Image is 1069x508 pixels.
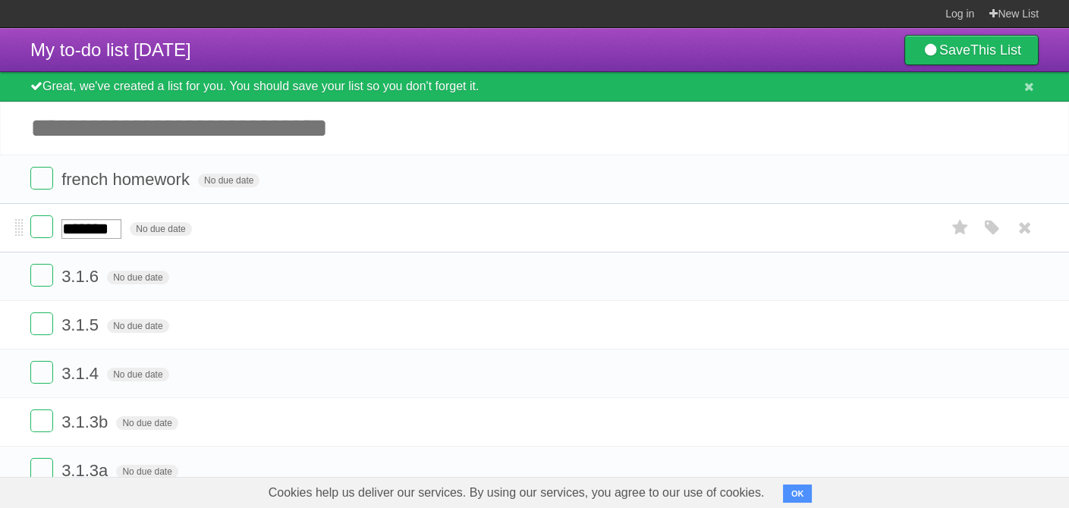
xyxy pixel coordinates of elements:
b: This List [970,42,1021,58]
span: french homework [61,170,193,189]
label: Star task [946,215,975,240]
label: Done [30,167,53,190]
span: No due date [107,368,168,381]
span: No due date [198,174,259,187]
span: 3.1.6 [61,267,102,286]
span: My to-do list [DATE] [30,39,191,60]
label: Done [30,409,53,432]
span: No due date [107,319,168,333]
a: SaveThis List [904,35,1039,65]
span: 3.1.3a [61,461,112,480]
span: No due date [116,416,178,430]
span: No due date [107,271,168,284]
span: 3.1.3b [61,412,112,431]
span: No due date [116,465,178,478]
label: Done [30,264,53,287]
button: OK [783,484,813,503]
label: Done [30,361,53,384]
label: Done [30,312,53,335]
span: 3.1.4 [61,364,102,383]
span: Cookies help us deliver our services. By using our services, you agree to our use of cookies. [253,478,780,508]
label: Done [30,458,53,481]
span: No due date [130,222,191,236]
span: 3.1.5 [61,315,102,334]
label: Done [30,215,53,238]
